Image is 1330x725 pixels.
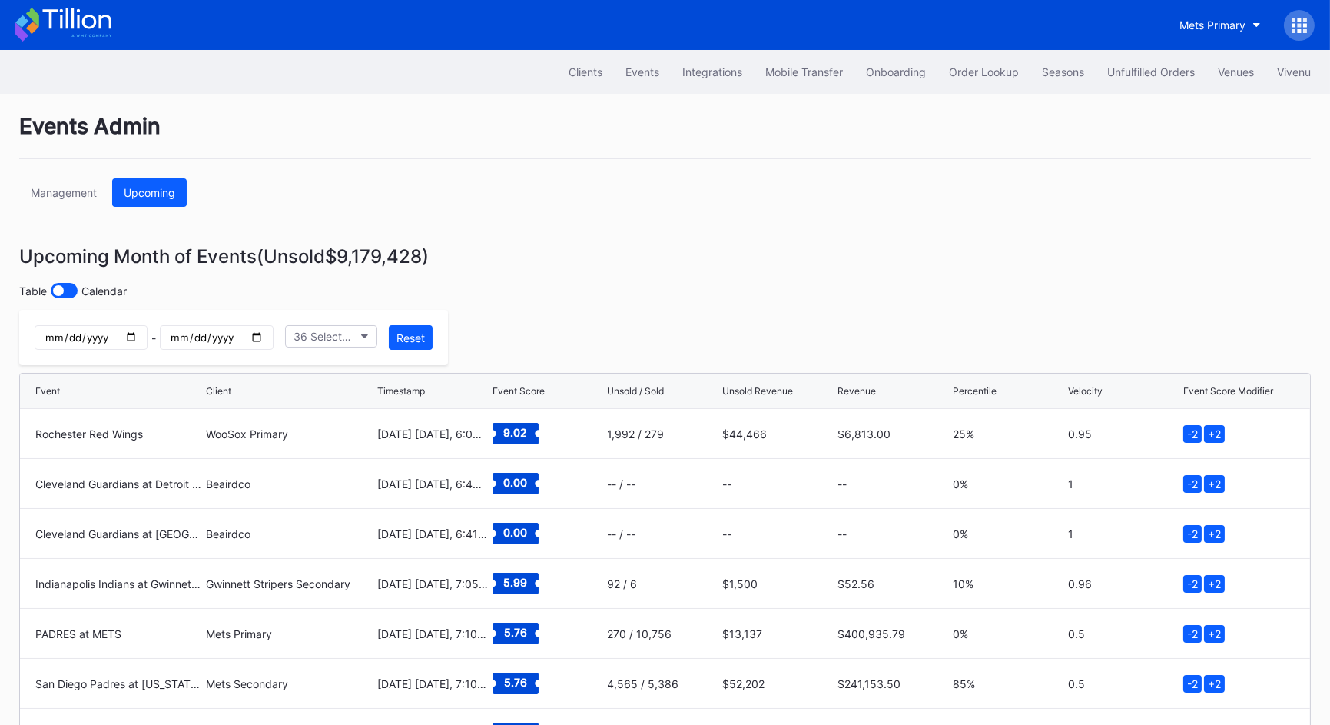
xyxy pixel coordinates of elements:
div: +2 [1204,475,1225,493]
div: 1 [1068,527,1179,540]
div: Rochester Red Wings [35,427,202,441]
div: [DATE] [DATE], 7:05PM [377,577,489,590]
button: Reset [389,325,433,350]
div: Order Lookup [949,65,1019,78]
div: Indianapolis Indians at Gwinnett Stripers [35,577,202,590]
div: WooSox Primary [206,427,373,441]
div: 0.96 [1068,577,1179,590]
div: Vivenu [1277,65,1311,78]
div: Upcoming [124,186,175,199]
div: 270 / 10,756 [608,627,719,640]
div: Unsold Revenue [722,385,793,397]
text: 5.99 [503,576,527,589]
text: 5.76 [504,626,527,639]
div: PADRES at METS [35,627,202,640]
div: Beairdco [206,527,373,540]
div: Events Admin [19,113,1311,159]
div: Event Score [493,385,545,397]
button: Venues [1206,58,1265,86]
div: -- [722,477,834,491]
div: 4,565 / 5,386 [608,677,719,690]
div: 1 [1068,477,1179,491]
div: Management [31,186,97,199]
div: Velocity [1068,385,1103,397]
div: Reset [396,331,425,344]
div: -2 [1183,525,1202,543]
text: 0.00 [503,476,527,489]
div: -- / -- [608,527,719,540]
div: Mets Secondary [206,677,373,690]
div: 92 / 6 [608,577,719,590]
button: Upcoming [112,178,187,207]
div: [DATE] [DATE], 7:10PM [377,677,489,690]
div: 10% [953,577,1064,590]
div: 0% [953,527,1064,540]
div: 0.95 [1068,427,1179,441]
div: Cleveland Guardians at Detroit Tigers [35,477,202,491]
div: Mets Primary [1179,18,1245,32]
div: -- / -- [608,477,719,491]
div: -2 [1183,425,1202,443]
div: $52.56 [837,577,949,590]
div: San Diego Padres at [US_STATE] Mets [35,677,202,690]
div: $44,466 [722,427,834,441]
button: Seasons [1030,58,1096,86]
div: 0% [953,627,1064,640]
div: Percentile [953,385,997,397]
div: Revenue [837,385,876,397]
button: Mobile Transfer [754,58,854,86]
button: Events [614,58,671,86]
div: Clients [569,65,602,78]
a: Order Lookup [937,58,1030,86]
div: Event Score Modifier [1183,385,1273,397]
div: +2 [1204,675,1225,693]
div: -2 [1183,625,1202,643]
div: 0.5 [1068,677,1179,690]
div: 0% [953,477,1064,491]
button: Mets Primary [1168,11,1272,39]
button: Onboarding [854,58,937,86]
div: Integrations [682,65,742,78]
div: +2 [1204,625,1225,643]
div: Onboarding [866,65,926,78]
div: Mobile Transfer [765,65,843,78]
div: +2 [1204,425,1225,443]
div: +2 [1204,575,1225,593]
div: Cleveland Guardians at [GEOGRAPHIC_DATA] [35,527,202,540]
div: Mets Primary [206,627,373,640]
div: -2 [1183,675,1202,693]
button: Integrations [671,58,754,86]
div: +2 [1204,525,1225,543]
button: Vivenu [1265,58,1322,86]
div: 25% [953,427,1064,441]
div: $13,137 [722,627,834,640]
div: - [35,325,274,350]
button: 36 Selected [285,325,377,348]
div: Gwinnett Stripers Secondary [206,577,373,590]
text: 5.76 [504,676,527,689]
div: [DATE] [DATE], 6:05PM [377,427,489,441]
div: $400,935.79 [837,627,949,640]
div: 36 Selected [294,330,353,343]
div: Unsold / Sold [608,385,665,397]
div: -- [722,527,834,540]
button: Management [19,178,108,207]
div: -- [837,527,949,540]
div: $6,813.00 [837,427,949,441]
div: Unfulfilled Orders [1107,65,1195,78]
button: Unfulfilled Orders [1096,58,1206,86]
button: Clients [557,58,614,86]
div: 1,992 / 279 [608,427,719,441]
div: -2 [1183,475,1202,493]
div: 0.5 [1068,627,1179,640]
div: Timestamp [377,385,425,397]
